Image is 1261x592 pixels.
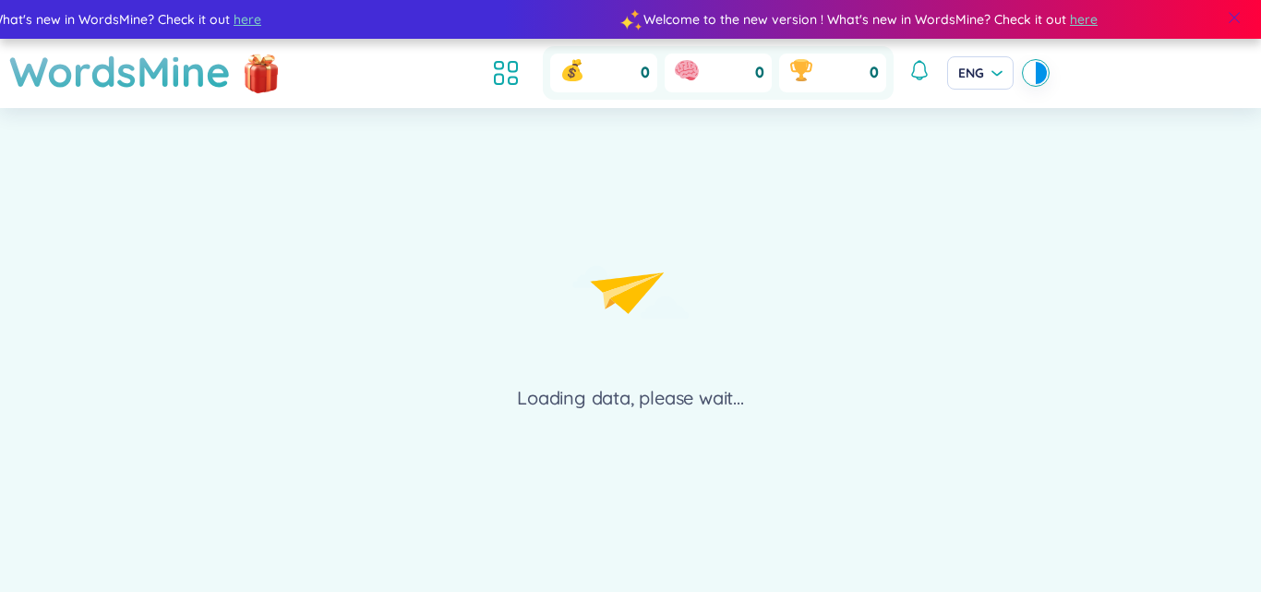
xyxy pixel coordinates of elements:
[517,385,743,411] div: Loading data, please wait...
[95,9,123,30] span: here
[9,39,231,104] a: WordsMine
[870,63,879,83] span: 0
[755,63,764,83] span: 0
[958,64,1003,82] span: ENG
[931,9,959,30] span: here
[243,45,280,101] img: flashSalesIcon.a7f4f837.png
[641,63,650,83] span: 0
